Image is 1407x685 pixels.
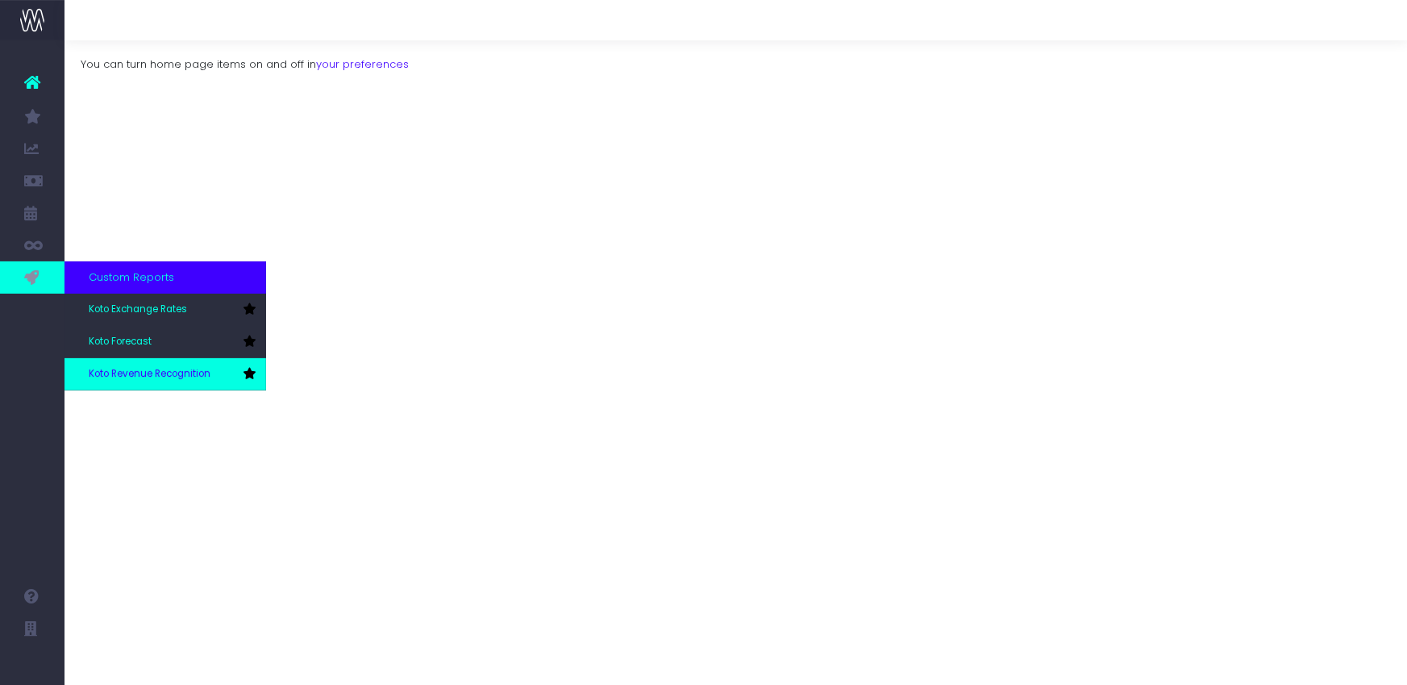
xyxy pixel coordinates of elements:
span: Custom Reports [89,269,174,286]
span: Koto Forecast [89,335,152,349]
span: Koto Exchange Rates [89,303,187,317]
div: You can turn home page items on and off in [65,40,1407,73]
a: Koto Revenue Recognition [65,358,266,391]
a: Koto Exchange Rates [65,294,266,326]
a: Koto Forecast [65,326,266,358]
a: your preferences [316,56,409,72]
span: Koto Revenue Recognition [89,367,210,382]
img: images/default_profile_image.png [20,653,44,677]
